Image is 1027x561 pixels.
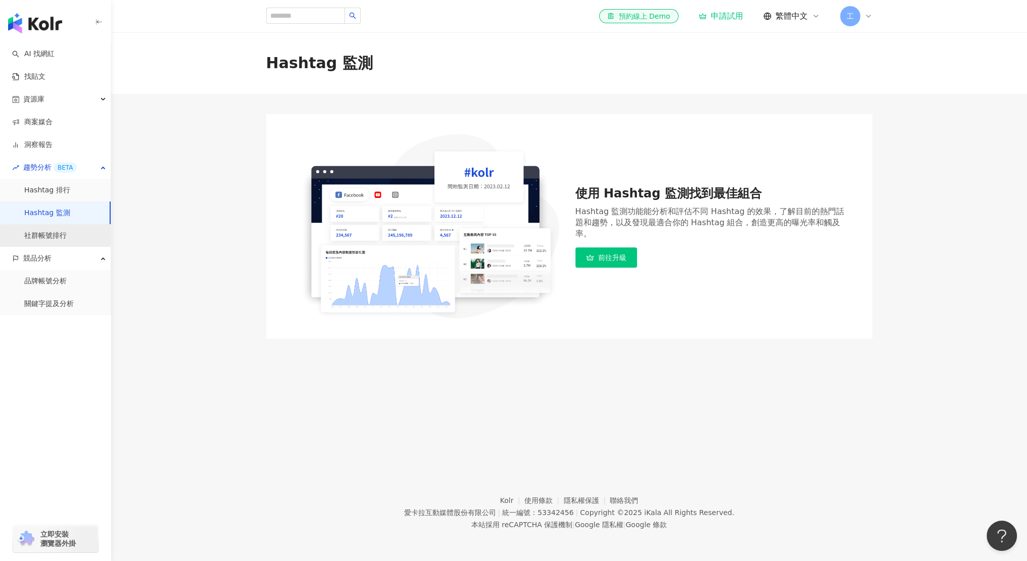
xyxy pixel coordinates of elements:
a: 隱私權保護 [564,496,610,504]
span: 競品分析 [23,247,52,270]
a: 找貼文 [12,72,45,82]
div: BETA [54,163,77,173]
div: Hashtag 監測 [266,53,373,74]
a: Hashtag 排行 [24,185,70,195]
a: Hashtag 監測 [24,208,70,218]
span: 繁體中文 [775,11,808,22]
a: Google 條款 [625,521,667,529]
img: 使用 Hashtag 監測找到最佳組合 [286,134,563,319]
span: | [572,521,575,529]
a: 社群帳號排行 [24,231,67,241]
a: 預約線上 Demo [599,9,678,23]
span: 前往升級 [598,253,626,262]
div: Hashtag 監測功能能分析和評估不同 Hashtag 的效果，了解目前的熱門話題和趨勢，以及發現最適合你的 Hashtag 組合，創造更高的曝光率和觸及率。 [575,206,852,239]
a: 申請試用 [699,11,743,21]
div: Copyright © 2025 All Rights Reserved. [580,508,734,517]
span: 趨勢分析 [23,156,77,179]
a: iKala [644,508,661,517]
a: 前往升級 [575,247,637,268]
iframe: Help Scout Beacon - Open [987,521,1017,551]
img: chrome extension [16,531,36,547]
span: search [349,12,356,19]
a: searchAI 找網紅 [12,49,55,59]
a: 商案媒合 [12,117,53,127]
a: Google 隱私權 [575,521,623,529]
div: 統一編號：53342456 [502,508,573,517]
span: rise [12,164,19,171]
a: 關鍵字提及分析 [24,299,74,309]
div: 預約線上 Demo [607,11,670,21]
a: chrome extension立即安裝 瀏覽器外掛 [13,525,98,552]
span: 資源庫 [23,88,44,111]
a: 聯絡我們 [610,496,638,504]
span: | [498,508,500,517]
span: | [623,521,626,529]
span: 立即安裝 瀏覽器外掛 [40,530,76,548]
a: 洞察報告 [12,140,53,150]
div: 使用 Hashtag 監測找到最佳組合 [575,185,852,202]
img: logo [8,13,62,33]
a: 品牌帳號分析 [24,276,67,286]
span: 本站採用 reCAPTCHA 保護機制 [471,519,667,531]
span: | [575,508,578,517]
div: 愛卡拉互動媒體股份有限公司 [404,508,496,517]
a: 使用條款 [524,496,564,504]
span: 工 [847,11,854,22]
a: Kolr [500,496,524,504]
